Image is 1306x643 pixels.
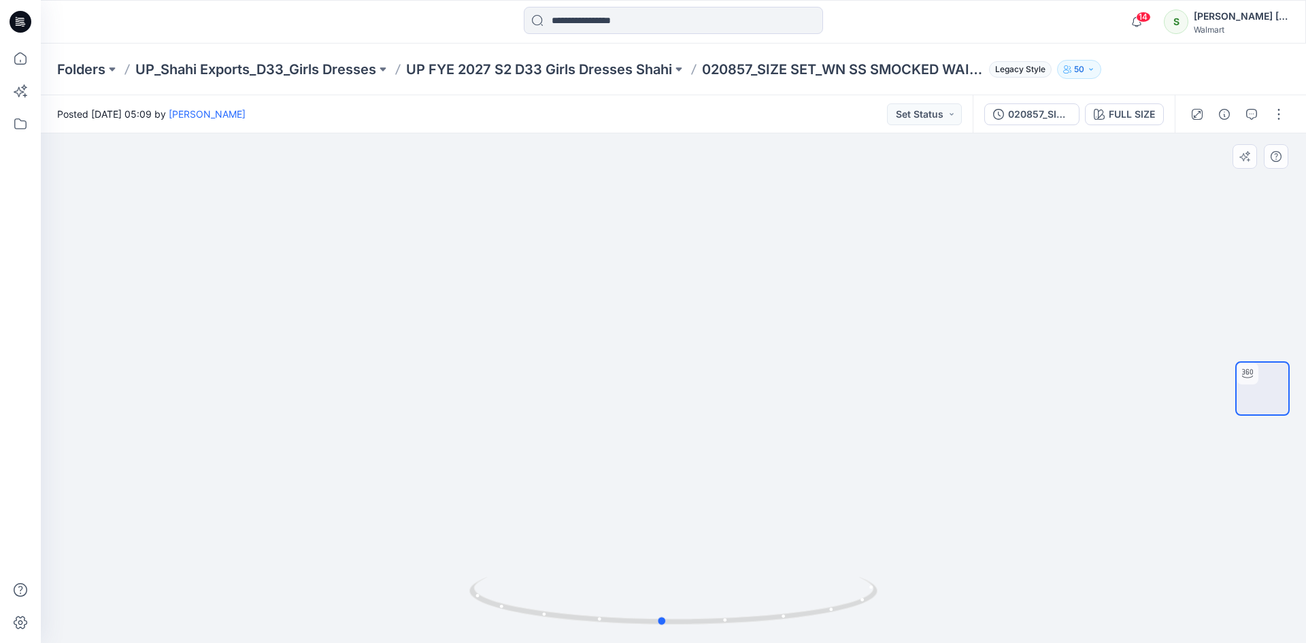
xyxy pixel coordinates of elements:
div: FULL SIZE [1109,107,1155,122]
div: [PERSON_NAME] ​[PERSON_NAME] [1194,8,1289,24]
span: Legacy Style [989,61,1052,78]
p: 50 [1074,62,1084,77]
button: Details [1213,103,1235,125]
span: 14 [1136,12,1151,22]
div: 020857_SIZE SET_WN SS SMOCKED WAIST DR [1008,107,1071,122]
span: Posted [DATE] 05:09 by [57,107,246,121]
div: S​ [1164,10,1188,34]
a: Folders [57,60,105,79]
button: 50 [1057,60,1101,79]
a: UP_Shahi Exports_D33_Girls Dresses [135,60,376,79]
button: Legacy Style [984,60,1052,79]
a: [PERSON_NAME] [169,108,246,120]
button: FULL SIZE [1085,103,1164,125]
div: Walmart [1194,24,1289,35]
button: 020857_SIZE SET_WN SS SMOCKED WAIST DR [984,103,1079,125]
p: 020857_SIZE SET_WN SS SMOCKED WAIST DR [702,60,984,79]
a: UP FYE 2027 S2 D33 Girls Dresses Shahi [406,60,672,79]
